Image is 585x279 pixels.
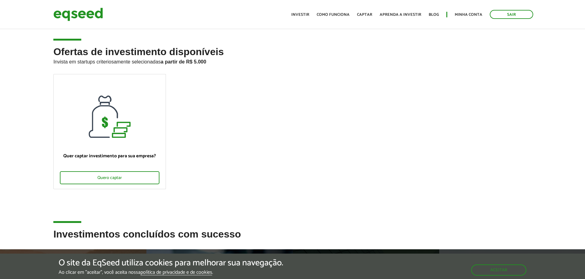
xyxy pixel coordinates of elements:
[429,13,439,17] a: Blog
[53,229,532,249] h2: Investimentos concluídos com sucesso
[455,13,482,17] a: Minha conta
[60,153,159,159] p: Quer captar investimento para sua empresa?
[53,74,166,189] a: Quer captar investimento para sua empresa? Quero captar
[59,269,283,275] p: Ao clicar em "aceitar", você aceita nossa .
[60,171,159,184] div: Quero captar
[317,13,350,17] a: Como funciona
[380,13,421,17] a: Aprenda a investir
[53,6,103,23] img: EqSeed
[141,270,212,275] a: política de privacidade e de cookies
[490,10,533,19] a: Sair
[357,13,372,17] a: Captar
[161,59,206,64] strong: a partir de R$ 5.000
[291,13,309,17] a: Investir
[59,258,283,268] h5: O site da EqSeed utiliza cookies para melhorar sua navegação.
[53,57,532,65] p: Invista em startups criteriosamente selecionadas
[53,46,532,74] h2: Ofertas de investimento disponíveis
[471,264,526,276] button: Aceitar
